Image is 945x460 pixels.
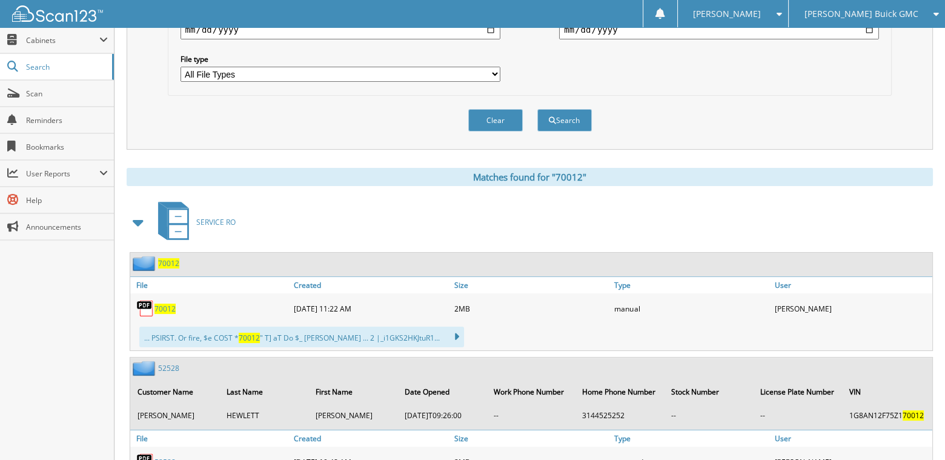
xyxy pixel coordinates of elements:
[451,296,612,321] div: 2MB
[611,296,772,321] div: manual
[158,363,179,373] a: 52528
[843,405,931,425] td: 1G8AN12F75Z1
[26,62,106,72] span: Search
[693,10,761,18] span: [PERSON_NAME]
[576,379,664,404] th: Home Phone Number
[130,430,291,447] a: File
[772,430,932,447] a: User
[772,296,932,321] div: [PERSON_NAME]
[26,222,108,232] span: Announcements
[26,88,108,99] span: Scan
[399,379,486,404] th: Date Opened
[611,430,772,447] a: Type
[139,327,464,347] div: ... PSIRST. Or fire, $e COST * " T] aT Do $_ [PERSON_NAME] ... 2 |_i1GKS2HKJtuR1...
[220,405,308,425] td: HEWLETT
[611,277,772,293] a: Type
[26,115,108,125] span: Reminders
[488,379,575,404] th: Work Phone Number
[468,109,523,132] button: Clear
[12,5,103,22] img: scan123-logo-white.svg
[26,142,108,152] span: Bookmarks
[127,168,933,186] div: Matches found for "70012"
[154,304,176,314] a: 70012
[130,277,291,293] a: File
[576,405,664,425] td: 3144525252
[537,109,592,132] button: Search
[772,277,932,293] a: User
[310,405,397,425] td: [PERSON_NAME]
[843,379,931,404] th: VIN
[26,195,108,205] span: Help
[451,430,612,447] a: Size
[151,198,236,246] a: SERVICE RO
[754,379,842,404] th: License Plate Number
[133,361,158,376] img: folder2.png
[804,10,918,18] span: [PERSON_NAME] Buick GMC
[665,379,753,404] th: Stock Number
[239,333,260,343] span: 70012
[451,277,612,293] a: Size
[136,299,154,318] img: PDF.png
[754,405,842,425] td: --
[181,54,500,64] label: File type
[220,379,308,404] th: Last Name
[158,258,179,268] a: 70012
[133,256,158,271] img: folder2.png
[310,379,397,404] th: First Name
[131,405,219,425] td: [PERSON_NAME]
[291,296,451,321] div: [DATE] 11:22 AM
[488,405,575,425] td: --
[884,402,945,460] iframe: Chat Widget
[26,35,99,45] span: Cabinets
[291,430,451,447] a: Created
[131,379,219,404] th: Customer Name
[196,217,236,227] span: SERVICE RO
[291,277,451,293] a: Created
[559,20,879,39] input: end
[399,405,486,425] td: [DATE]T09:26:00
[665,405,753,425] td: --
[26,168,99,179] span: User Reports
[181,20,500,39] input: start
